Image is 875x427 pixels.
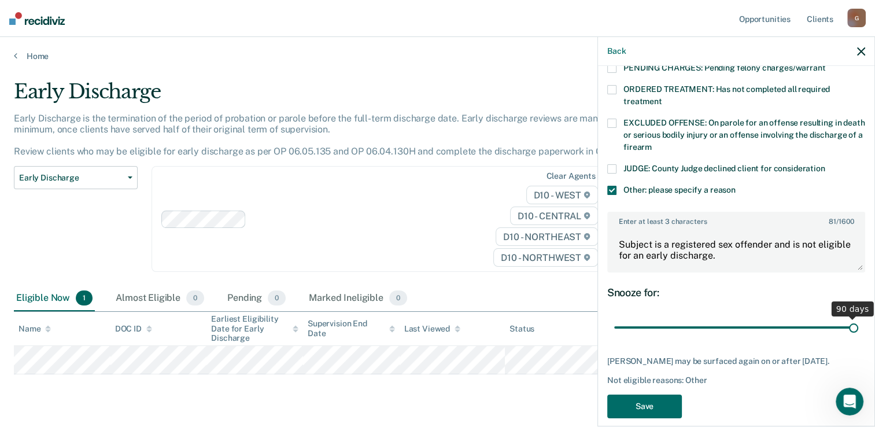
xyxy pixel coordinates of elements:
div: Almost Eligible [113,286,206,311]
span: 1 [76,290,93,305]
span: ORDERED TREATMENT: Has not completed all required treatment [623,84,830,106]
span: D10 - NORTHWEST [493,248,597,267]
span: PENDING CHARGES: Pending felony charges/warrant [623,63,825,72]
div: Status [510,324,534,334]
p: Early Discharge is the termination of the period of probation or parole before the full-term disc... [14,113,636,157]
div: Snooze for: [607,286,865,299]
span: EXCLUDED OFFENSE: On parole for an offense resulting in death or serious bodily injury or an offe... [623,118,865,152]
div: Early Discharge [14,80,670,113]
span: Other: please specify a reason [623,185,736,194]
div: Earliest Eligibility Date for Early Discharge [211,314,298,343]
label: Enter at least 3 characters [608,213,864,226]
div: Not eligible reasons: Other [607,376,865,385]
div: Marked Ineligible [307,286,409,311]
div: Clear agents [546,171,595,181]
div: Pending [225,286,288,311]
iframe: Intercom live chat [836,388,863,415]
button: Save [607,395,682,418]
div: 90 days [832,301,874,316]
span: 0 [186,290,204,305]
span: 0 [268,290,286,305]
div: [PERSON_NAME] may be surfaced again on or after [DATE]. [607,356,865,366]
span: JUDGE: County Judge declined client for consideration [623,164,825,173]
span: D10 - CENTRAL [510,207,598,225]
div: Last Viewed [404,324,460,334]
img: Recidiviz [9,12,65,25]
span: 81 [829,218,836,226]
a: Home [14,51,861,61]
button: Back [607,46,626,56]
div: Name [19,324,51,334]
div: Supervision End Date [308,319,395,338]
span: Early Discharge [19,173,123,183]
textarea: Subject is a registered sex offender and is not eligible for an early discharge. [608,229,864,271]
span: 0 [389,290,407,305]
div: Eligible Now [14,286,95,311]
span: D10 - WEST [526,186,598,204]
div: G [847,9,866,27]
span: D10 - NORTHEAST [496,227,597,246]
span: / 1600 [829,218,854,226]
div: DOC ID [115,324,152,334]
